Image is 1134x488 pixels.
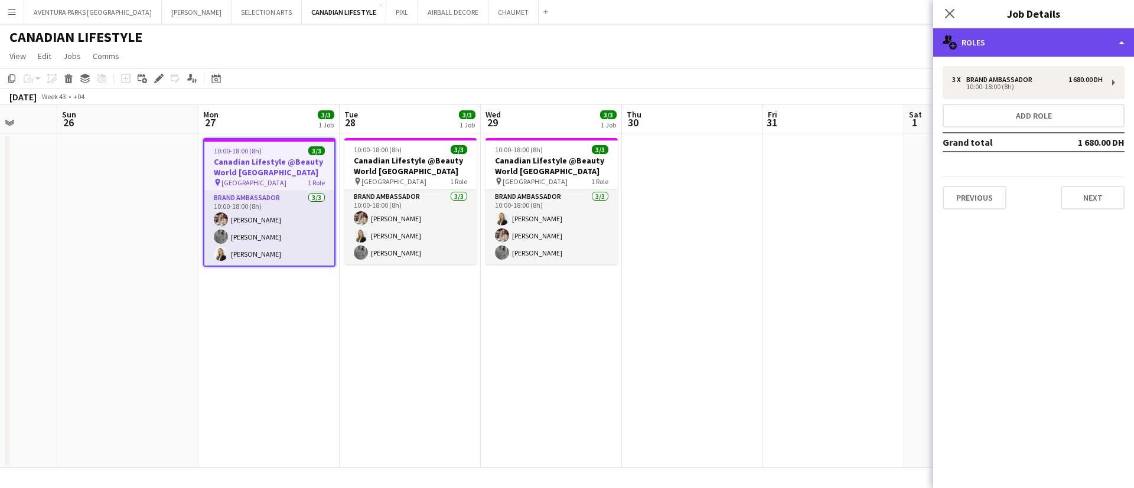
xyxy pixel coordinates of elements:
[39,92,69,101] span: Week 43
[93,51,119,61] span: Comms
[600,110,617,119] span: 3/3
[308,178,325,187] span: 1 Role
[933,28,1134,57] div: Roles
[9,28,142,46] h1: CANADIAN LIFESTYLE
[204,191,334,266] app-card-role: Brand Ambassador3/310:00-18:00 (8h)[PERSON_NAME][PERSON_NAME][PERSON_NAME]
[627,109,641,120] span: Thu
[495,145,543,154] span: 10:00-18:00 (8h)
[302,1,386,24] button: CANADIAN LIFESTYLE
[344,138,477,264] app-job-card: 10:00-18:00 (8h)3/3Canadian Lifestyle @Beauty World [GEOGRAPHIC_DATA] [GEOGRAPHIC_DATA]1 RoleBran...
[221,178,286,187] span: [GEOGRAPHIC_DATA]
[591,177,608,186] span: 1 Role
[204,156,334,178] h3: Canadian Lifestyle @Beauty World [GEOGRAPHIC_DATA]
[966,76,1037,84] div: Brand Ambassador
[460,120,475,129] div: 1 Job
[943,133,1050,152] td: Grand total
[60,116,76,129] span: 26
[450,177,467,186] span: 1 Role
[203,109,219,120] span: Mon
[485,109,501,120] span: Wed
[907,116,922,129] span: 1
[201,116,219,129] span: 27
[318,120,334,129] div: 1 Job
[503,177,568,186] span: [GEOGRAPHIC_DATA]
[933,6,1134,21] h3: Job Details
[601,120,616,129] div: 1 Job
[485,190,618,264] app-card-role: Brand Ambassador3/310:00-18:00 (8h)[PERSON_NAME][PERSON_NAME][PERSON_NAME]
[162,1,232,24] button: [PERSON_NAME]
[766,116,777,129] span: 31
[318,110,334,119] span: 3/3
[768,109,777,120] span: Fri
[343,116,358,129] span: 28
[5,48,31,64] a: View
[62,109,76,120] span: Sun
[344,155,477,176] h3: Canadian Lifestyle @Beauty World [GEOGRAPHIC_DATA]
[9,51,26,61] span: View
[232,1,302,24] button: SELECTION ARTS
[88,48,124,64] a: Comms
[361,177,426,186] span: [GEOGRAPHIC_DATA]
[33,48,56,64] a: Edit
[451,145,467,154] span: 3/3
[943,104,1125,127] button: Add role
[386,1,418,24] button: PIXL
[38,51,51,61] span: Edit
[418,1,488,24] button: AIRBALL DECORE
[344,190,477,264] app-card-role: Brand Ambassador3/310:00-18:00 (8h)[PERSON_NAME][PERSON_NAME][PERSON_NAME]
[952,76,966,84] div: 3 x
[24,1,162,24] button: AVENTURA PARKS [GEOGRAPHIC_DATA]
[308,146,325,155] span: 3/3
[63,51,81,61] span: Jobs
[58,48,86,64] a: Jobs
[73,92,84,101] div: +04
[214,146,262,155] span: 10:00-18:00 (8h)
[485,155,618,176] h3: Canadian Lifestyle @Beauty World [GEOGRAPHIC_DATA]
[488,1,539,24] button: CHAUMET
[1061,186,1125,209] button: Next
[485,138,618,264] app-job-card: 10:00-18:00 (8h)3/3Canadian Lifestyle @Beauty World [GEOGRAPHIC_DATA] [GEOGRAPHIC_DATA]1 RoleBran...
[203,138,335,267] app-job-card: 10:00-18:00 (8h)3/3Canadian Lifestyle @Beauty World [GEOGRAPHIC_DATA] [GEOGRAPHIC_DATA]1 RoleBran...
[484,116,501,129] span: 29
[952,84,1103,90] div: 10:00-18:00 (8h)
[625,116,641,129] span: 30
[9,91,37,103] div: [DATE]
[592,145,608,154] span: 3/3
[459,110,475,119] span: 3/3
[1068,76,1103,84] div: 1 680.00 DH
[943,186,1006,209] button: Previous
[354,145,402,154] span: 10:00-18:00 (8h)
[1050,133,1125,152] td: 1 680.00 DH
[344,109,358,120] span: Tue
[909,109,922,120] span: Sat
